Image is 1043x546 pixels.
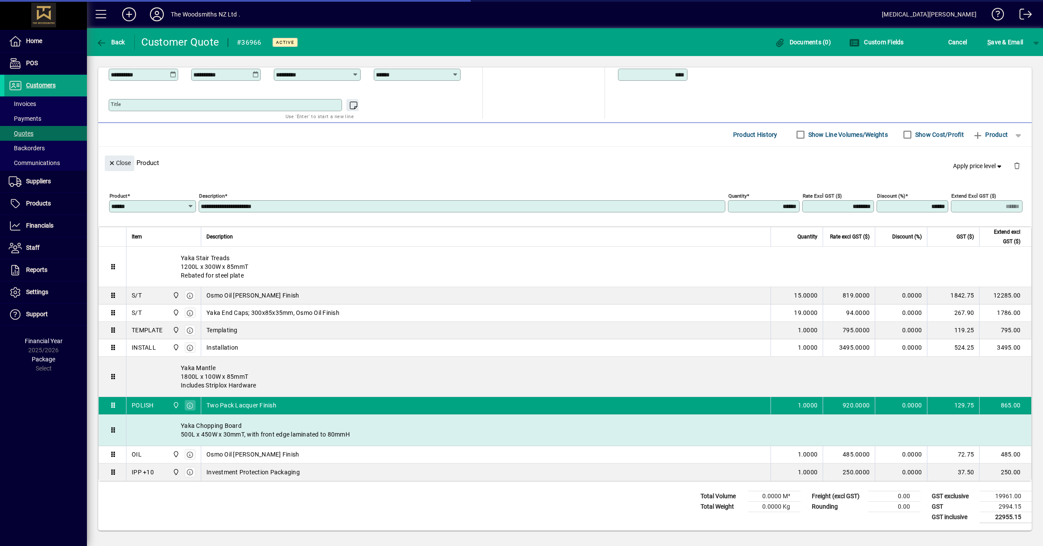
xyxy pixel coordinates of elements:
[828,326,870,334] div: 795.0000
[26,311,48,318] span: Support
[170,325,180,335] span: The Woodsmiths
[927,501,980,512] td: GST
[126,357,1031,397] div: Yaka Mantle 1800L x 100W x 85mmT Includes Striplox Hardware
[4,141,87,156] a: Backorders
[979,322,1031,339] td: 795.00
[828,291,870,300] div: 819.0000
[948,35,967,49] span: Cancel
[26,266,47,273] span: Reports
[772,34,833,50] button: Documents (0)
[828,450,870,459] div: 485.0000
[26,244,40,251] span: Staff
[913,130,964,139] label: Show Cost/Profit
[25,338,63,344] span: Financial Year
[798,326,818,334] span: 1.0000
[206,450,299,459] span: Osmo Oil [PERSON_NAME] Finish
[4,281,87,303] a: Settings
[696,501,748,512] td: Total Weight
[105,156,134,171] button: Close
[927,491,980,501] td: GST exclusive
[170,450,180,459] span: The Woodsmiths
[828,468,870,477] div: 250.0000
[170,308,180,318] span: The Woodsmiths
[4,237,87,259] a: Staff
[26,200,51,207] span: Products
[979,304,1031,322] td: 1786.00
[794,308,817,317] span: 19.0000
[957,232,974,242] span: GST ($)
[4,304,87,325] a: Support
[875,339,927,357] td: 0.0000
[4,111,87,126] a: Payments
[950,158,1007,174] button: Apply price level
[798,450,818,459] span: 1.0000
[170,467,180,477] span: The Woodsmiths
[951,192,996,199] mat-label: Extend excl GST ($)
[882,7,977,21] div: [MEDICAL_DATA][PERSON_NAME]
[132,308,142,317] div: S/T
[979,287,1031,304] td: 12285.00
[126,414,1031,446] div: Yaka Chopping Board 500L x 450W x 30mmT, with front edge laminated to 80mmH
[206,343,238,352] span: Installation
[4,193,87,215] a: Products
[807,130,888,139] label: Show Line Volumes/Weights
[968,127,1012,142] button: Product
[927,287,979,304] td: 1842.75
[979,339,1031,357] td: 3495.00
[979,446,1031,463] td: 485.00
[4,259,87,281] a: Reports
[803,192,842,199] mat-label: Rate excl GST ($)
[4,215,87,237] a: Financials
[946,34,970,50] button: Cancel
[132,343,156,352] div: INSTALL
[980,501,1032,512] td: 2994.15
[103,159,136,166] app-page-header-button: Close
[979,397,1031,414] td: 865.00
[115,7,143,22] button: Add
[171,7,240,21] div: The Woodsmiths NZ Ltd .
[875,304,927,322] td: 0.0000
[847,34,906,50] button: Custom Fields
[96,39,125,46] span: Back
[206,291,299,300] span: Osmo Oil [PERSON_NAME] Finish
[830,232,870,242] span: Rate excl GST ($)
[953,162,1003,171] span: Apply price level
[927,304,979,322] td: 267.90
[985,227,1020,246] span: Extend excl GST ($)
[32,356,55,363] span: Package
[875,446,927,463] td: 0.0000
[141,35,219,49] div: Customer Quote
[798,343,818,352] span: 1.0000
[132,291,142,300] div: S/T
[26,82,56,89] span: Customers
[730,127,781,142] button: Product History
[4,126,87,141] a: Quotes
[143,7,171,22] button: Profile
[728,192,747,199] mat-label: Quantity
[170,343,180,352] span: The Woodsmiths
[9,100,36,107] span: Invoices
[94,34,127,50] button: Back
[9,145,45,152] span: Backorders
[237,36,262,50] div: #36966
[794,291,817,300] span: 15.0000
[774,39,831,46] span: Documents (0)
[807,491,868,501] td: Freight (excl GST)
[4,156,87,170] a: Communications
[1013,2,1032,30] a: Logout
[987,39,991,46] span: S
[206,468,300,477] span: Investment Protection Packaging
[980,512,1032,523] td: 22955.15
[9,159,60,166] span: Communications
[206,232,233,242] span: Description
[985,2,1004,30] a: Knowledge Base
[132,450,142,459] div: OIL
[927,512,980,523] td: GST inclusive
[983,34,1027,50] button: Save & Email
[170,291,180,300] span: The Woodsmiths
[733,128,777,142] span: Product History
[868,491,920,501] td: 0.00
[748,501,801,512] td: 0.0000 Kg
[108,156,131,170] span: Close
[132,401,154,410] div: POLISH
